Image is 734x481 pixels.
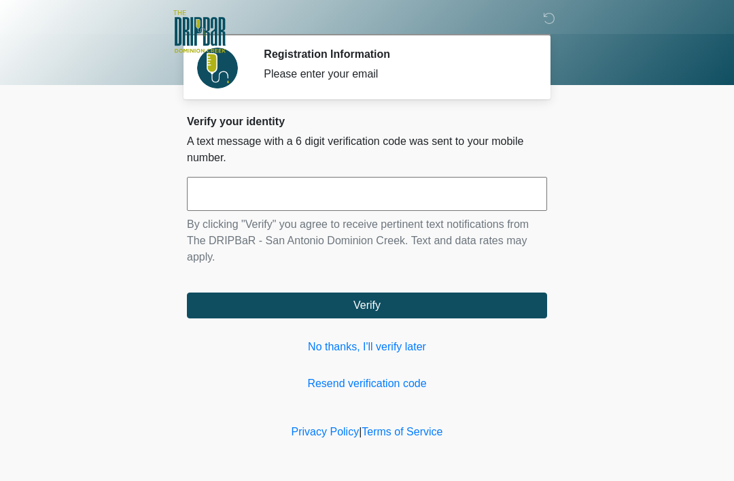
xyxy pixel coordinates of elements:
a: Terms of Service [362,426,442,437]
a: No thanks, I'll verify later [187,339,547,355]
a: | [359,426,362,437]
button: Verify [187,293,547,318]
div: Please enter your email [264,66,527,82]
p: By clicking "Verify" you agree to receive pertinent text notifications from The DRIPBaR - San Ant... [187,216,547,265]
img: Agent Avatar [197,48,238,88]
h2: Verify your identity [187,115,547,128]
p: A text message with a 6 digit verification code was sent to your mobile number. [187,133,547,166]
a: Privacy Policy [292,426,360,437]
img: The DRIPBaR - San Antonio Dominion Creek Logo [173,10,226,55]
a: Resend verification code [187,376,547,392]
